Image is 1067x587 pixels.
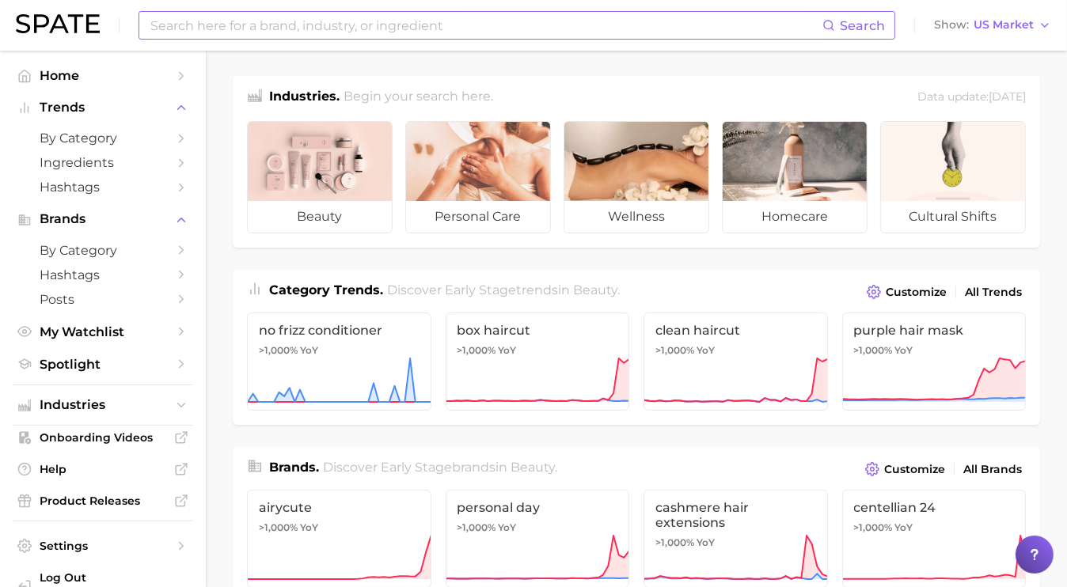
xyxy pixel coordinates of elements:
[40,100,166,115] span: Trends
[40,155,166,170] span: Ingredients
[324,460,558,475] span: Discover Early Stage brands in .
[723,201,867,233] span: homecare
[499,521,517,534] span: YoY
[644,312,828,411] a: clean haircut>1,000% YoY
[881,201,1025,233] span: cultural shifts
[880,121,1026,233] a: cultural shifts
[248,201,392,233] span: beauty
[961,282,1026,303] a: All Trends
[13,489,193,513] a: Product Releases
[40,539,166,553] span: Settings
[269,282,383,297] span: Category Trends .
[259,323,420,338] span: no frizz conditioner
[16,14,100,33] img: SPATE
[564,121,709,233] a: wellness
[13,352,193,377] a: Spotlight
[446,312,630,411] a: box haircut>1,000% YoY
[40,212,166,226] span: Brands
[405,121,551,233] a: personal care
[13,207,193,231] button: Brands
[458,344,496,356] span: >1,000%
[13,263,193,287] a: Hashtags
[40,267,166,282] span: Hashtags
[854,521,893,533] span: >1,000%
[247,121,393,233] a: beauty
[13,238,193,263] a: by Category
[13,457,193,481] a: Help
[499,344,517,357] span: YoY
[40,243,166,258] span: by Category
[863,281,951,303] button: Customize
[655,500,816,530] span: cashmere hair extensions
[655,323,816,338] span: clean haircut
[934,21,969,29] span: Show
[840,18,885,33] span: Search
[40,324,166,339] span: My Watchlist
[458,323,618,338] span: box haircut
[259,344,298,356] span: >1,000%
[13,126,193,150] a: by Category
[13,534,193,558] a: Settings
[40,494,166,508] span: Product Releases
[895,521,913,534] span: YoY
[458,500,618,515] span: personal day
[886,286,947,299] span: Customize
[13,175,193,199] a: Hashtags
[40,462,166,476] span: Help
[930,15,1055,36] button: ShowUS Market
[722,121,868,233] a: homecare
[13,287,193,312] a: Posts
[269,87,340,108] h1: Industries.
[655,344,694,356] span: >1,000%
[247,312,431,411] a: no frizz conditioner>1,000% YoY
[884,463,945,476] span: Customize
[697,344,715,357] span: YoY
[40,570,180,585] span: Log Out
[40,430,166,445] span: Onboarding Videos
[13,150,193,175] a: Ingredients
[344,87,494,108] h2: Begin your search here.
[854,323,1015,338] span: purple hair mask
[259,500,420,515] span: airycute
[40,357,166,372] span: Spotlight
[40,131,166,146] span: by Category
[842,312,1027,411] a: purple hair mask>1,000% YoY
[854,344,893,356] span: >1,000%
[13,320,193,344] a: My Watchlist
[406,201,550,233] span: personal care
[564,201,708,233] span: wellness
[40,180,166,195] span: Hashtags
[300,521,318,534] span: YoY
[895,344,913,357] span: YoY
[697,536,715,549] span: YoY
[655,536,694,548] span: >1,000%
[861,458,949,480] button: Customize
[511,460,556,475] span: beauty
[13,393,193,417] button: Industries
[13,96,193,119] button: Trends
[959,459,1026,480] a: All Brands
[149,12,822,39] input: Search here for a brand, industry, or ingredient
[40,292,166,307] span: Posts
[974,21,1034,29] span: US Market
[917,87,1026,108] div: Data update: [DATE]
[963,463,1022,476] span: All Brands
[574,282,618,297] span: beauty
[40,398,166,412] span: Industries
[965,286,1022,299] span: All Trends
[388,282,621,297] span: Discover Early Stage trends in .
[13,426,193,449] a: Onboarding Videos
[854,500,1015,515] span: centellian 24
[300,344,318,357] span: YoY
[40,68,166,83] span: Home
[13,63,193,88] a: Home
[259,521,298,533] span: >1,000%
[458,521,496,533] span: >1,000%
[269,460,319,475] span: Brands .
